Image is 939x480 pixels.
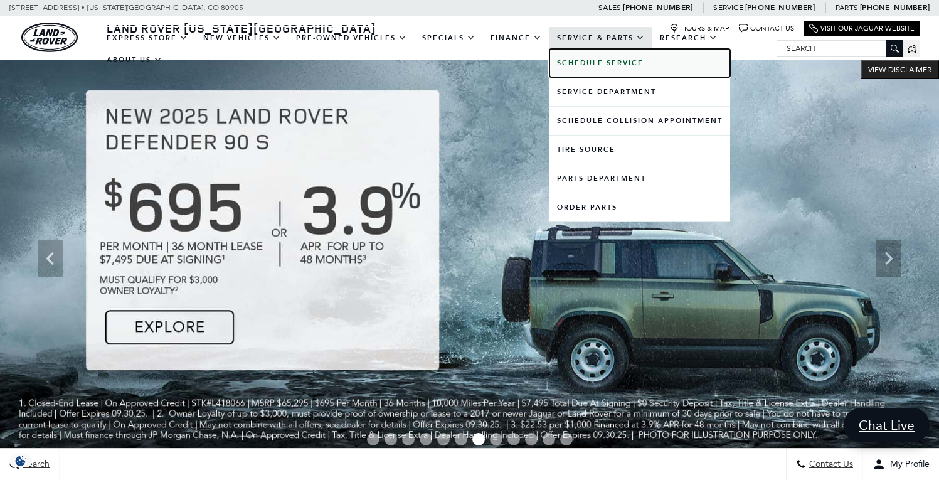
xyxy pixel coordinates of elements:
[99,21,384,36] a: Land Rover [US_STATE][GEOGRAPHIC_DATA]
[9,3,243,12] a: [STREET_ADDRESS] • [US_STATE][GEOGRAPHIC_DATA], CO 80905
[549,107,730,135] a: Schedule Collision Appointment
[860,3,930,13] a: [PHONE_NUMBER]
[836,3,858,12] span: Parts
[809,24,915,33] a: Visit Our Jaguar Website
[107,21,376,36] span: Land Rover [US_STATE][GEOGRAPHIC_DATA]
[861,60,939,79] button: VIEW DISCLAIMER
[490,433,502,445] span: Go to slide 8
[863,449,939,480] button: Open user profile menu
[549,78,730,106] a: Service Department
[549,193,730,221] a: Order Parts
[437,433,450,445] span: Go to slide 5
[402,433,415,445] span: Go to slide 3
[99,27,777,71] nav: Main Navigation
[876,240,901,277] div: Next
[549,164,730,193] a: Parts Department
[525,433,538,445] span: Go to slide 10
[557,58,644,68] b: Schedule Service
[385,433,397,445] span: Go to slide 2
[289,27,415,49] a: Pre-Owned Vehicles
[852,417,921,434] span: Chat Live
[483,27,549,49] a: Finance
[99,49,170,71] a: About Us
[623,3,692,13] a: [PHONE_NUMBER]
[806,459,853,470] span: Contact Us
[21,23,78,52] a: land-rover
[844,408,930,442] a: Chat Live
[367,433,379,445] span: Go to slide 1
[549,136,730,164] a: Tire Source
[670,24,729,33] a: Hours & Map
[713,3,743,12] span: Service
[420,433,432,445] span: Go to slide 4
[868,65,931,75] span: VIEW DISCLAIMER
[21,23,78,52] img: Land Rover
[543,433,555,445] span: Go to slide 11
[507,433,520,445] span: Go to slide 9
[6,454,35,467] section: Click to Open Cookie Consent Modal
[745,3,815,13] a: [PHONE_NUMBER]
[777,41,903,56] input: Search
[38,240,63,277] div: Previous
[885,459,930,470] span: My Profile
[99,27,196,49] a: EXPRESS STORE
[415,27,483,49] a: Specials
[652,27,725,49] a: Research
[549,49,730,77] a: Schedule Service
[6,454,35,467] img: Opt-Out Icon
[739,24,794,33] a: Contact Us
[549,27,652,49] a: Service & Parts
[560,433,573,445] span: Go to slide 12
[598,3,621,12] span: Sales
[455,433,467,445] span: Go to slide 6
[472,433,485,445] span: Go to slide 7
[196,27,289,49] a: New Vehicles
